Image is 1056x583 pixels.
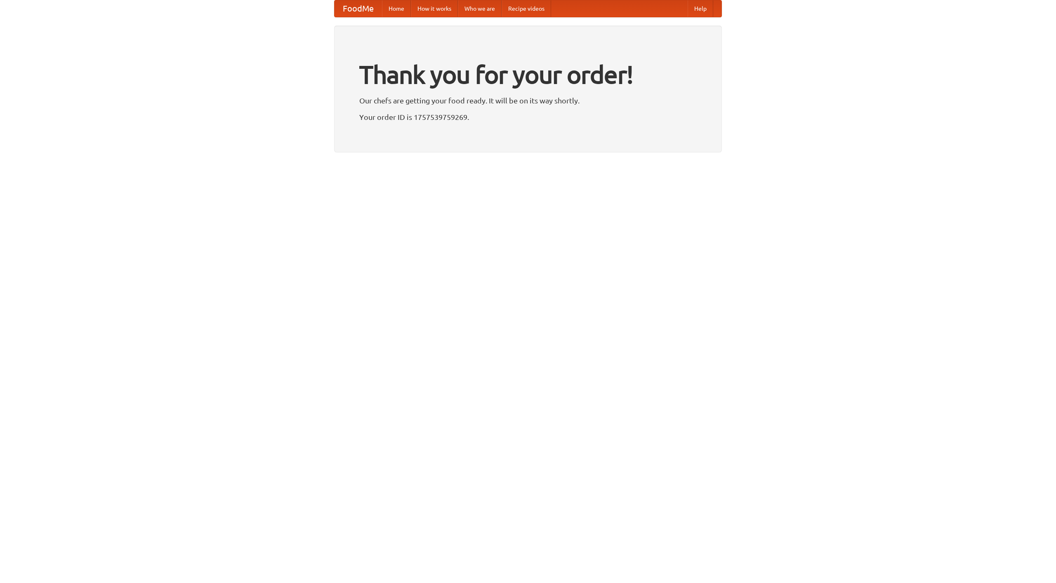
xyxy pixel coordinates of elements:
a: Who we are [458,0,502,17]
a: Recipe videos [502,0,551,17]
p: Your order ID is 1757539759269. [359,111,697,123]
h1: Thank you for your order! [359,55,697,94]
a: How it works [411,0,458,17]
a: Help [688,0,713,17]
p: Our chefs are getting your food ready. It will be on its way shortly. [359,94,697,107]
a: Home [382,0,411,17]
a: FoodMe [335,0,382,17]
